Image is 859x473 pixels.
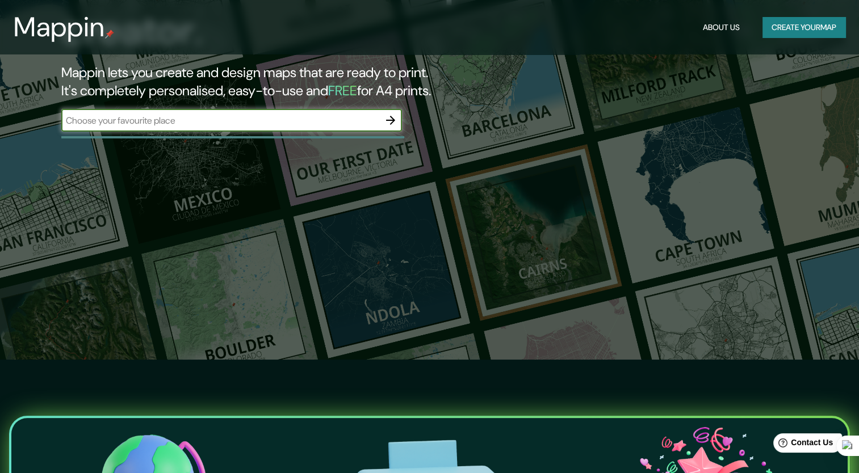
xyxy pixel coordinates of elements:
[14,11,105,43] h3: Mappin
[328,82,357,99] h5: FREE
[762,17,845,38] button: Create yourmap
[698,17,744,38] button: About Us
[61,114,379,127] input: Choose your favourite place
[105,29,114,39] img: mappin-pin
[758,429,847,461] iframe: Help widget launcher
[61,64,491,100] h2: Mappin lets you create and design maps that are ready to print. It's completely personalised, eas...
